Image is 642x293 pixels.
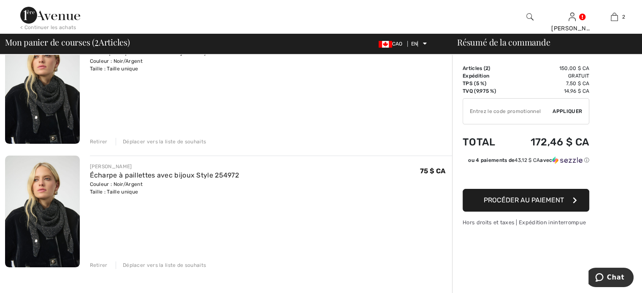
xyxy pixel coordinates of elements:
[566,81,589,86] font: 7,50 $ CA
[20,7,80,24] img: 1ère Avenue
[564,88,589,94] font: 14,96 $ CA
[463,156,589,167] div: ou 4 paiements de43,12 $ CAavecSezzle Cliquez pour en savoir plus sur Sezzle
[411,41,418,47] font: EN
[90,181,143,187] font: Couleur : Noir/Argent
[463,189,589,212] button: Procéder au paiement
[488,65,490,71] font: )
[463,99,553,124] input: Code promotionnel
[568,73,589,79] font: Gratuit
[90,164,132,169] font: [PERSON_NAME]
[463,219,586,226] font: Hors droits et taxes | Expédition ininterrompue
[468,157,515,163] font: ou 4 paiements de
[5,156,80,267] img: Écharpe à paillettes avec bijoux Style 254972
[123,262,206,268] font: Déplacer vers la liste de souhaits
[463,65,485,71] font: Articles (
[392,41,403,47] font: CAO
[123,139,206,145] font: Déplacer vers la liste de souhaits
[552,156,582,164] img: Sezzle
[420,167,445,175] font: 75 $ CA
[95,34,99,48] font: 2
[484,196,564,204] font: Procéder au paiement
[515,157,540,163] font: 43,12 $ CA
[20,24,76,30] font: < Continuer les achats
[569,13,576,21] a: Se connecter
[379,41,392,48] img: Dollar canadien
[463,81,486,86] font: TPS (5 %)
[5,32,80,144] img: Écharpe à paillettes avec bijoux Style 254972
[463,88,496,94] font: TVQ (9,975 %)
[588,268,634,289] iframe: Opens a widget where you can chat to one of our agents
[593,12,635,22] a: 2
[584,157,589,163] font: ⓘ
[526,12,534,22] img: rechercher sur le site
[90,171,239,179] a: Écharpe à paillettes avec bijoux Style 254972
[559,65,589,71] font: 150,00 $ CA
[553,108,582,114] font: Appliquer
[551,25,601,32] font: [PERSON_NAME]
[457,36,550,48] font: Résumé de la commande
[485,65,488,71] font: 2
[463,73,489,79] font: Expédition
[90,139,108,145] font: Retirer
[531,136,589,148] font: 172,46 $ CA
[99,36,130,48] font: Articles)
[90,189,138,195] font: Taille : Taille unique
[90,262,108,268] font: Retirer
[5,36,95,48] font: Mon panier de courses (
[90,66,138,72] font: Taille : Taille unique
[90,58,143,64] font: Couleur : Noir/Argent
[622,14,625,20] font: 2
[540,157,552,163] font: avec
[463,136,496,148] font: Total
[569,12,576,22] img: Mes informations
[611,12,618,22] img: Mon sac
[463,167,589,186] iframe: PayPal-paypal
